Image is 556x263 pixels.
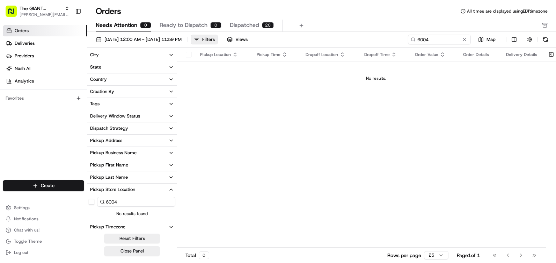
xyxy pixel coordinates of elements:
[87,98,177,110] button: Tags
[90,174,128,180] div: Pickup Last Name
[408,35,471,44] input: Type to search
[3,63,87,74] a: Nash AI
[224,35,251,44] button: Views
[200,52,246,57] div: Pickup Location
[457,252,480,259] div: Page 1 of 1
[160,21,207,29] span: Ready to Dispatch
[191,35,218,44] button: Filters
[104,234,160,243] button: Reset Filters
[467,8,548,14] span: All times are displayed using EDT timezone
[262,22,274,28] div: 20
[90,76,107,83] div: Country
[90,150,137,156] div: Pickup Business Name
[20,12,69,17] button: [PERSON_NAME][EMAIL_ADDRESS][DOMAIN_NAME]
[415,52,452,57] div: Order Value
[463,52,495,57] div: Order Details
[96,21,137,29] span: Needs Attention
[87,49,177,61] button: City
[14,227,39,233] span: Chat with us!
[87,159,177,171] button: Pickup First Name
[14,216,38,222] span: Notifications
[541,35,550,44] button: Refresh
[199,251,209,259] div: 0
[506,52,544,57] div: Delivery Details
[140,22,151,28] div: 0
[3,203,84,213] button: Settings
[90,162,128,168] div: Pickup First Name
[15,28,29,34] span: Orders
[90,186,135,193] div: Pickup Store Location
[257,52,294,57] div: Pickup Time
[87,147,177,159] button: Pickup Business Name
[230,21,259,29] span: Dispatched
[90,52,99,58] div: City
[14,250,28,255] span: Log out
[90,137,122,144] div: Pickup Address
[87,61,177,73] button: State
[20,5,62,12] button: The GIANT Company
[104,246,160,256] button: Close Panel
[15,53,34,59] span: Providers
[87,122,177,134] button: Dispatch Strategy
[486,36,496,43] span: Map
[90,64,101,70] div: State
[14,239,42,244] span: Toggle Theme
[87,184,177,196] button: Pickup Store Location
[87,135,177,147] button: Pickup Address
[87,171,177,183] button: Pickup Last Name
[15,78,34,84] span: Analytics
[3,225,84,235] button: Chat with us!
[87,221,177,233] button: Pickup Timezone
[3,25,87,36] a: Orders
[3,38,87,49] a: Deliveries
[185,251,209,259] div: Total
[235,36,248,43] span: Views
[3,93,84,104] div: Favorites
[15,65,30,72] span: Nash AI
[104,36,182,43] span: [DATE] 12:00 AM - [DATE] 11:59 PM
[3,76,87,87] a: Analytics
[90,125,128,131] div: Dispatch Strategy
[202,36,215,43] div: Filters
[15,40,35,47] span: Deliveries
[387,252,421,259] p: Rows per page
[90,88,114,95] div: Creation By
[364,52,404,57] div: Dropoff Time
[90,224,125,230] div: Pickup Timezone
[3,214,84,224] button: Notifications
[3,3,72,20] button: The GIANT Company[PERSON_NAME][EMAIL_ADDRESS][DOMAIN_NAME]
[97,197,175,207] input: Pickup Store Location
[87,211,177,216] span: No results found
[474,35,500,44] button: Map
[306,52,353,57] div: Dropoff Location
[93,35,185,44] button: [DATE] 12:00 AM - [DATE] 11:59 PM
[87,73,177,85] button: Country
[41,183,54,189] span: Create
[3,236,84,246] button: Toggle Theme
[90,101,100,107] div: Tags
[3,180,84,191] button: Create
[90,113,140,119] div: Delivery Window Status
[210,22,221,28] div: 0
[14,205,30,211] span: Settings
[87,86,177,98] button: Creation By
[3,50,87,62] a: Providers
[3,248,84,257] button: Log out
[96,6,121,17] h1: Orders
[87,110,177,122] button: Delivery Window Status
